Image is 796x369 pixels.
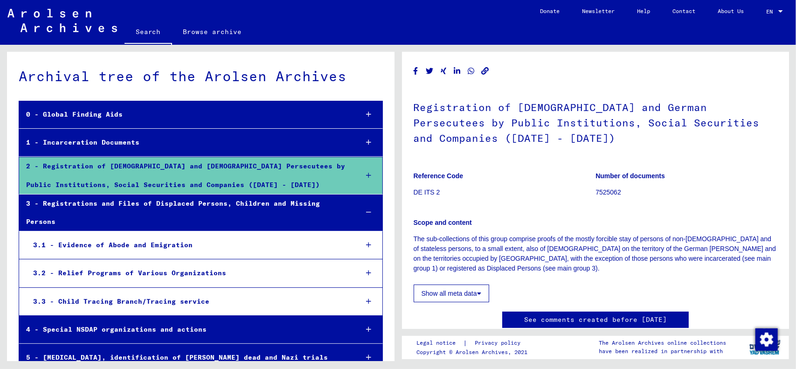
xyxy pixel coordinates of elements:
[19,157,350,194] div: 2 - Registration of [DEMOGRAPHIC_DATA] and [DEMOGRAPHIC_DATA] Persecutees by Public Institutions,...
[466,65,476,77] button: Share on WhatsApp
[414,188,595,197] p: DE ITS 2
[524,315,667,325] a: See comments created before [DATE]
[7,9,117,32] img: Arolsen_neg.svg
[26,292,350,311] div: 3.3 - Child Tracing Branch/Tracing service
[19,105,350,124] div: 0 - Global Finding Aids
[414,234,778,273] p: The sub-collections of this group comprise proofs of the mostly forcible stay of persons of non-[...
[19,195,350,231] div: 3 - Registrations and Files of Displaced Persons, Children and Missing Persons
[748,335,782,359] img: yv_logo.png
[595,172,665,180] b: Number of documents
[414,86,778,158] h1: Registration of [DEMOGRAPHIC_DATA] and German Persecutees by Public Institutions, Social Securiti...
[416,348,532,356] p: Copyright © Arolsen Archives, 2021
[414,285,489,302] button: Show all meta data
[19,320,350,339] div: 4 - Special NSDAP organizations and actions
[439,65,449,77] button: Share on Xing
[416,338,463,348] a: Legal notice
[467,338,532,348] a: Privacy policy
[425,65,435,77] button: Share on Twitter
[172,21,253,43] a: Browse archive
[452,65,462,77] button: Share on LinkedIn
[414,219,472,226] b: Scope and content
[414,172,464,180] b: Reference Code
[595,188,777,197] p: 7525062
[599,347,726,355] p: have been realized in partnership with
[26,236,350,254] div: 3.1 - Evidence of Abode and Emigration
[19,66,383,87] div: Archival tree of the Arolsen Archives
[411,65,421,77] button: Share on Facebook
[755,328,778,351] img: Zustimmung ändern
[599,339,726,347] p: The Arolsen Archives online collections
[125,21,172,45] a: Search
[480,65,490,77] button: Copy link
[766,8,773,15] mat-select-trigger: EN
[19,133,350,152] div: 1 - Incarceration Documents
[26,264,350,282] div: 3.2 - Relief Programs of Various Organizations
[755,328,777,350] div: Zustimmung ändern
[19,348,350,367] div: 5 - [MEDICAL_DATA], identification of [PERSON_NAME] dead and Nazi trials
[416,338,532,348] div: |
